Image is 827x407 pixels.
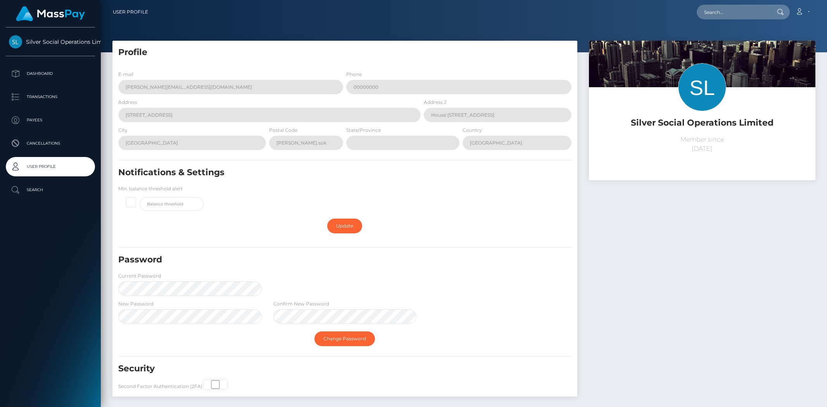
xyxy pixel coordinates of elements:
p: User Profile [9,161,92,172]
a: Dashboard [6,64,95,83]
label: Current Password [118,272,161,279]
a: Update [327,219,362,233]
label: Confirm New Password [273,300,329,307]
label: Second Factor Authentication (2FA) [118,383,202,390]
label: Address 2 [424,99,447,106]
label: E-mail [118,71,133,78]
p: Member since [DATE] [595,135,810,153]
h5: Silver Social Operations Limited [595,117,810,129]
a: User Profile [6,157,95,176]
h5: Profile [118,47,571,59]
a: Search [6,180,95,200]
img: ... [589,41,815,192]
a: Change Password [314,331,375,346]
label: City [118,127,128,134]
label: Phone [346,71,362,78]
h5: Notifications & Settings [118,167,498,179]
label: New Password [118,300,154,307]
h5: Security [118,363,498,375]
p: Payees [9,114,92,126]
a: Cancellations [6,134,95,153]
p: Transactions [9,91,92,103]
img: MassPay Logo [16,6,85,21]
input: Search... [697,5,770,19]
label: Min. balance threshold alert [118,185,183,192]
label: Postal Code [269,127,297,134]
a: User Profile [113,4,148,20]
label: Country [463,127,482,134]
img: Silver Social Operations Limited [9,35,22,48]
h5: Password [118,254,498,266]
span: Silver Social Operations Limited [6,38,95,45]
label: Address [118,99,137,106]
p: Dashboard [9,68,92,79]
a: Payees [6,110,95,130]
p: Search [9,184,92,196]
a: Transactions [6,87,95,107]
p: Cancellations [9,138,92,149]
label: State/Province [346,127,381,134]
